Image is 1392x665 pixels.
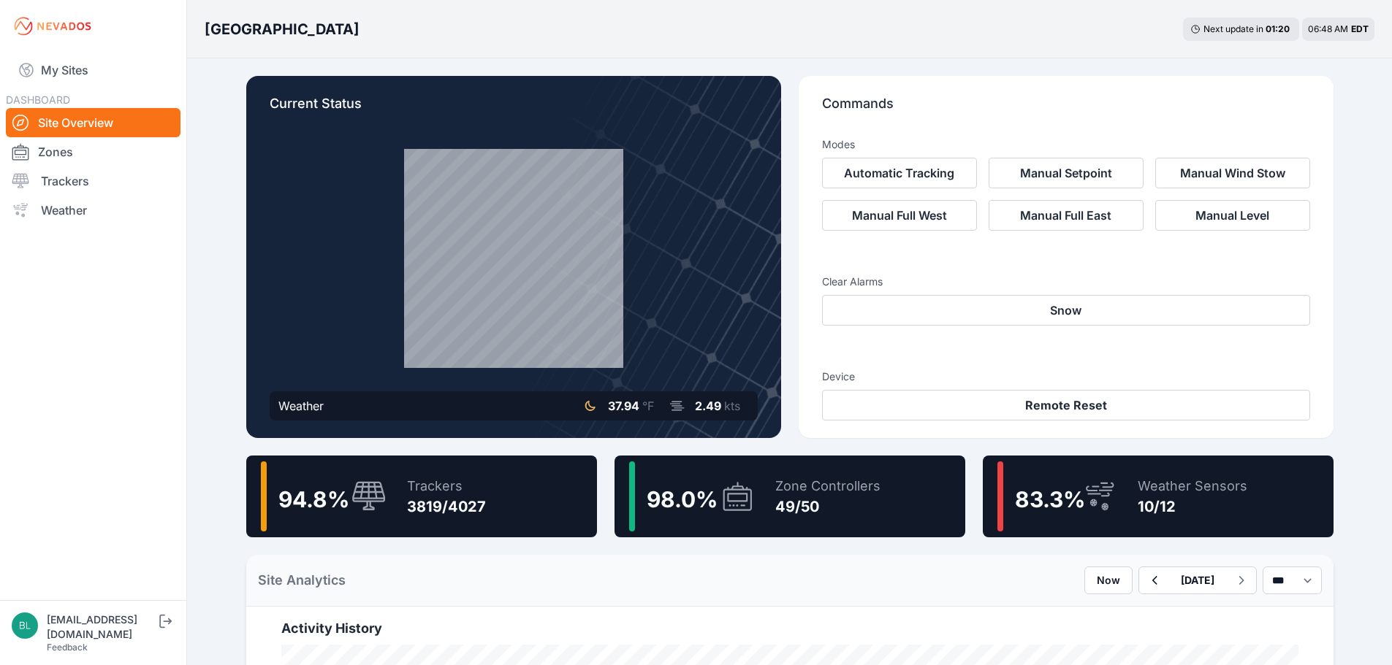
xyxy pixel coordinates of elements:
[1308,23,1348,34] span: 06:48 AM
[775,476,881,496] div: Zone Controllers
[47,642,88,653] a: Feedback
[6,108,180,137] a: Site Overview
[1138,476,1247,496] div: Weather Sensors
[278,397,324,415] div: Weather
[822,390,1310,420] button: Remote Reset
[1155,158,1310,188] button: Manual Wind Stow
[695,399,721,413] span: 2.49
[1084,566,1133,594] button: Now
[647,486,718,512] span: 98.0 %
[281,618,1298,639] h2: Activity History
[1266,23,1292,35] div: 01 : 20
[822,295,1310,326] button: Snow
[1015,486,1085,512] span: 83.3 %
[822,274,1310,289] h3: Clear Alarms
[1155,200,1310,231] button: Manual Level
[47,612,156,642] div: [EMAIL_ADDRESS][DOMAIN_NAME]
[205,19,360,39] h3: [GEOGRAPHIC_DATA]
[6,137,180,166] a: Zones
[983,455,1334,537] a: 83.3%Weather Sensors10/12
[1138,496,1247,517] div: 10/12
[6,196,180,225] a: Weather
[615,455,965,537] a: 98.0%Zone Controllers49/50
[258,570,346,591] h2: Site Analytics
[6,53,180,88] a: My Sites
[407,476,486,496] div: Trackers
[822,137,855,152] h3: Modes
[775,496,881,517] div: 49/50
[278,486,349,512] span: 94.8 %
[246,455,597,537] a: 94.8%Trackers3819/4027
[1351,23,1369,34] span: EDT
[822,93,1310,126] p: Commands
[989,200,1144,231] button: Manual Full East
[822,158,977,188] button: Automatic Tracking
[205,10,360,48] nav: Breadcrumb
[270,93,758,126] p: Current Status
[822,200,977,231] button: Manual Full West
[822,369,1310,384] h3: Device
[6,93,70,106] span: DASHBOARD
[12,612,38,639] img: blippencott@invenergy.com
[724,399,740,413] span: kts
[6,166,180,196] a: Trackers
[642,399,654,413] span: °F
[608,399,639,413] span: 37.94
[407,496,486,517] div: 3819/4027
[989,158,1144,188] button: Manual Setpoint
[1203,23,1263,34] span: Next update in
[12,15,94,38] img: Nevados
[1169,567,1226,593] button: [DATE]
